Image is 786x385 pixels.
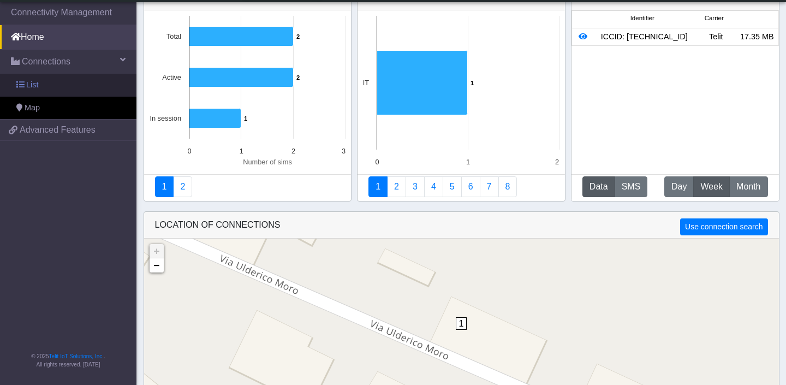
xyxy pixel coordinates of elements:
text: 0 [376,158,379,166]
text: 2 [296,74,300,81]
a: Usage per Country [406,176,425,197]
a: Deployment status [173,176,192,197]
text: Total [166,32,181,40]
text: 2 [555,158,559,166]
a: Zero Session [480,176,499,197]
a: Zoom in [150,244,164,258]
span: Carrier [705,14,724,23]
text: Number of sims [243,158,292,166]
span: Week [700,180,723,193]
text: 2 [296,33,300,40]
text: 1 [239,147,243,155]
div: LOCATION OF CONNECTIONS [144,212,779,239]
a: Zoom out [150,258,164,273]
text: In session [150,114,181,122]
text: 3 [341,147,345,155]
button: Use connection search [680,218,767,235]
button: Month [729,176,767,197]
text: 0 [187,147,191,155]
button: SMS [615,176,648,197]
div: 17.35 MB [736,31,777,43]
div: 1 [456,317,467,350]
button: Week [693,176,730,197]
nav: Summary paging [155,176,341,197]
text: 1 [471,80,474,86]
span: Identifier [630,14,654,23]
a: Not Connected for 30 days [498,176,517,197]
span: List [26,79,38,91]
span: Connections [22,55,70,68]
nav: Summary paging [368,176,554,197]
a: Usage by Carrier [443,176,462,197]
text: 1 [466,158,470,166]
a: Carrier [387,176,406,197]
text: 2 [291,147,295,155]
a: 14 Days Trend [461,176,480,197]
a: Connections By Carrier [424,176,443,197]
text: 1 [244,115,247,122]
div: ICCID: [TECHNICAL_ID] [593,31,695,43]
a: Telit IoT Solutions, Inc. [49,353,104,359]
div: Telit [695,31,736,43]
a: Connections By Country [368,176,388,197]
button: Data [582,176,615,197]
span: 1 [456,317,467,330]
span: Map [25,102,40,114]
button: Day [664,176,694,197]
span: Day [671,180,687,193]
text: Active [162,73,181,81]
a: Connectivity status [155,176,174,197]
span: Month [736,180,760,193]
span: Advanced Features [20,123,96,137]
text: IT [363,79,370,87]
